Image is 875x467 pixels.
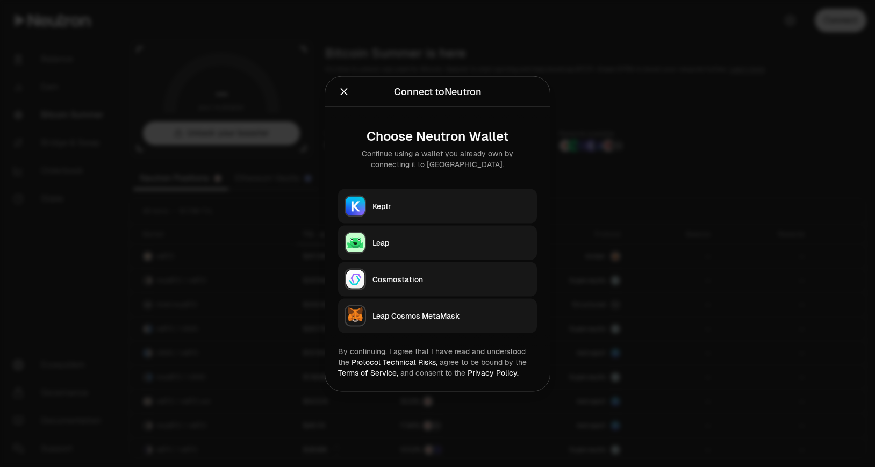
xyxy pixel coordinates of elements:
[372,237,530,248] div: Leap
[338,225,537,260] button: LeapLeap
[347,148,528,169] div: Continue using a wallet you already own by connecting it to [GEOGRAPHIC_DATA].
[347,128,528,143] div: Choose Neutron Wallet
[468,368,519,377] a: Privacy Policy.
[372,274,530,284] div: Cosmostation
[338,368,398,377] a: Terms of Service,
[372,310,530,321] div: Leap Cosmos MetaMask
[338,298,537,333] button: Leap Cosmos MetaMaskLeap Cosmos MetaMask
[372,200,530,211] div: Keplr
[338,346,537,378] div: By continuing, I agree that I have read and understood the agree to be bound by the and consent t...
[338,262,537,296] button: CosmostationCosmostation
[352,357,437,367] a: Protocol Technical Risks,
[338,84,350,99] button: Close
[346,306,365,325] img: Leap Cosmos MetaMask
[346,233,365,252] img: Leap
[346,196,365,215] img: Keplr
[346,269,365,289] img: Cosmostation
[394,84,482,99] div: Connect to Neutron
[338,189,537,223] button: KeplrKeplr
